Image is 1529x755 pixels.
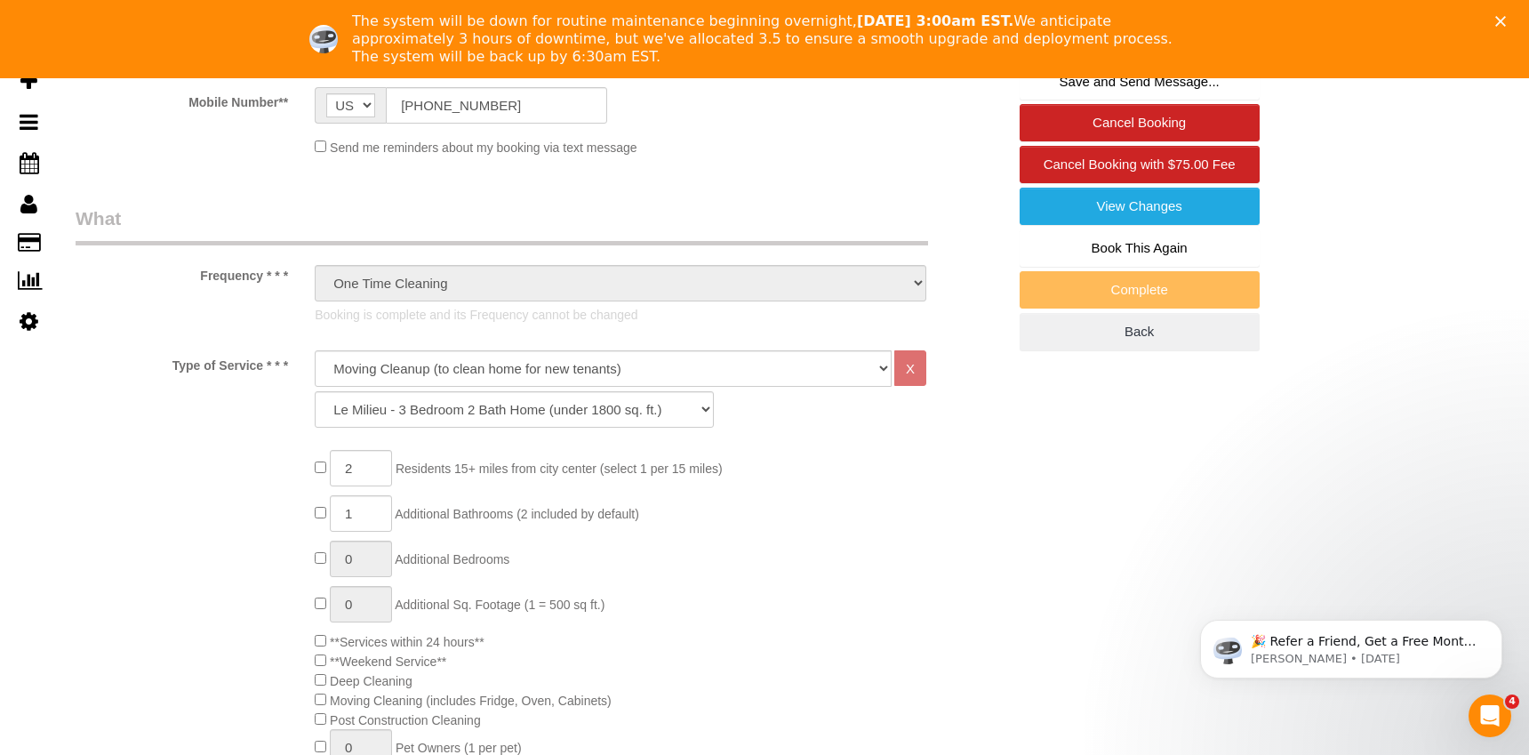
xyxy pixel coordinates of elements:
[62,350,301,374] label: Type of Service * * *
[330,713,481,727] span: Post Construction Cleaning
[396,462,723,476] span: Residents 15+ miles from city center (select 1 per 15 miles)
[396,741,522,755] span: Pet Owners (1 per pet)
[1020,146,1260,183] a: Cancel Booking with $75.00 Fee
[309,25,338,53] img: Profile image for Ellie
[1020,313,1260,350] a: Back
[1020,229,1260,267] a: Book This Again
[76,205,928,245] legend: What
[1044,157,1236,172] span: Cancel Booking with $75.00 Fee
[386,87,607,124] input: Mobile Number**
[395,507,639,521] span: Additional Bathrooms (2 included by default)
[330,694,612,708] span: Moving Cleaning (includes Fridge, Oven, Cabinets)
[315,306,926,324] p: Booking is complete and its Frequency cannot be changed
[1505,695,1519,709] span: 4
[1020,63,1260,100] a: Save and Send Message...
[857,12,1013,29] b: [DATE] 3:00am EST.
[395,552,509,566] span: Additional Bedrooms
[62,261,301,285] label: Frequency * * *
[330,141,637,155] span: Send me reminders about my booking via text message
[330,674,412,688] span: Deep Cleaning
[1020,104,1260,141] a: Cancel Booking
[395,598,604,612] span: Additional Sq. Footage (1 = 500 sq ft.)
[1469,695,1511,737] iframe: Intercom live chat
[1173,582,1529,707] iframe: Intercom notifications message
[330,635,484,649] span: **Services within 24 hours**
[352,12,1191,66] div: The system will be down for routine maintenance beginning overnight, We anticipate approximately ...
[1495,16,1513,27] div: Close
[62,87,301,111] label: Mobile Number**
[1020,188,1260,225] a: View Changes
